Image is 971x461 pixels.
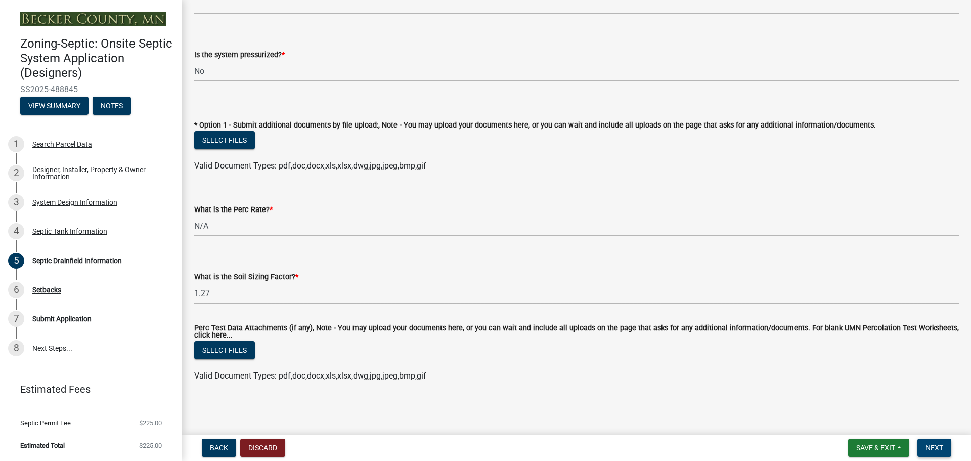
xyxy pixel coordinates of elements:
div: 1 [8,136,24,152]
span: $225.00 [139,442,162,449]
div: Setbacks [32,286,61,294]
div: Designer, Installer, Property & Owner Information [32,166,166,180]
button: Select files [194,131,255,149]
span: $225.00 [139,420,162,426]
div: 7 [8,311,24,327]
span: Septic Permit Fee [20,420,71,426]
wm-modal-confirm: Summary [20,102,89,110]
div: 2 [8,165,24,181]
span: Next [925,444,943,452]
a: Estimated Fees [8,379,166,399]
span: Save & Exit [856,444,895,452]
span: Back [210,444,228,452]
button: Discard [240,439,285,457]
div: Search Parcel Data [32,141,92,148]
div: Septic Drainfield Information [32,257,122,264]
button: Back [202,439,236,457]
span: Valid Document Types: pdf,doc,docx,xls,xlsx,dwg,jpg,jpeg,bmp,gif [194,161,426,171]
h4: Zoning-Septic: Onsite Septic System Application (Designers) [20,36,174,80]
div: 5 [8,253,24,269]
span: Valid Document Types: pdf,doc,docx,xls,xlsx,dwg,jpg,jpeg,bmp,gif [194,371,426,381]
button: Next [917,439,951,457]
label: Perc Test Data Attachments (if any), Note - You may upload your documents here, or you can wait a... [194,325,959,340]
div: System Design Information [32,199,117,206]
label: What is the Soil Sizing Factor? [194,274,298,281]
wm-modal-confirm: Notes [93,102,131,110]
button: Save & Exit [848,439,909,457]
label: What is the Perc Rate? [194,206,273,214]
span: SS2025-488845 [20,85,162,94]
button: View Summary [20,97,89,115]
div: 8 [8,340,24,356]
div: 4 [8,223,24,239]
div: Submit Application [32,315,92,322]
div: Septic Tank Information [32,228,107,235]
div: 6 [8,282,24,298]
div: 3 [8,194,24,211]
button: Select files [194,341,255,359]
img: Becker County, Minnesota [20,12,166,26]
label: * Option 1 - Submit additional documents by file upload:, Note - You may upload your documents he... [194,122,876,129]
span: Estimated Total [20,442,65,449]
label: Is the system pressurized? [194,52,285,59]
button: Notes [93,97,131,115]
